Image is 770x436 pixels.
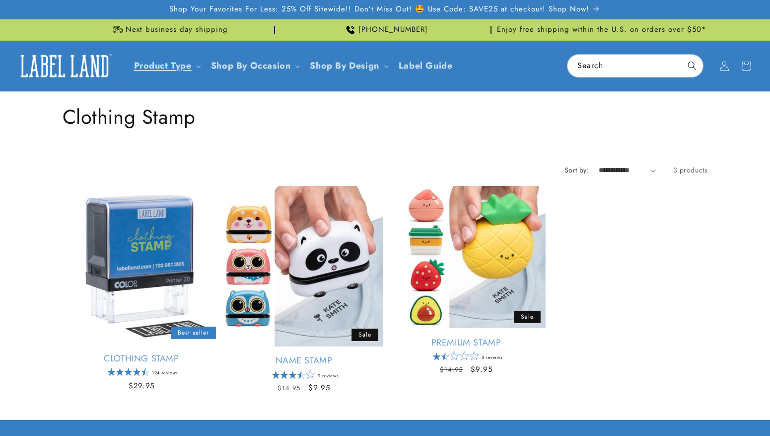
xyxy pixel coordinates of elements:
[561,389,760,426] iframe: Gorgias Floating Chat
[673,165,708,175] span: 3 products
[358,25,428,35] span: [PHONE_NUMBER]
[564,165,589,175] label: Sort by:
[15,51,114,82] img: Label Land
[11,47,118,85] a: Label Land
[495,19,708,40] div: Announcement
[497,25,706,35] span: Enjoy free shipping within the U.S. on orders over $50*
[134,59,192,72] a: Product Type
[304,54,392,78] summary: Shop By Design
[63,353,221,364] a: Clothing Stamp
[63,19,275,40] div: Announcement
[225,355,383,366] a: Name Stamp
[63,104,708,130] h1: Clothing Stamp
[393,54,459,78] a: Label Guide
[211,60,291,72] span: Shop By Occasion
[399,60,453,72] span: Label Guide
[681,55,703,77] button: Search
[310,59,379,72] a: Shop By Design
[169,4,589,14] span: Shop Your Favorites For Less: 25% Off Sitewide!! Don’t Miss Out! 🤩 Use Code: SAVE25 at checkout! ...
[126,25,228,35] span: Next business day shipping
[128,54,205,78] summary: Product Type
[279,19,491,40] div: Announcement
[205,54,304,78] summary: Shop By Occasion
[387,337,546,349] a: Premium Stamp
